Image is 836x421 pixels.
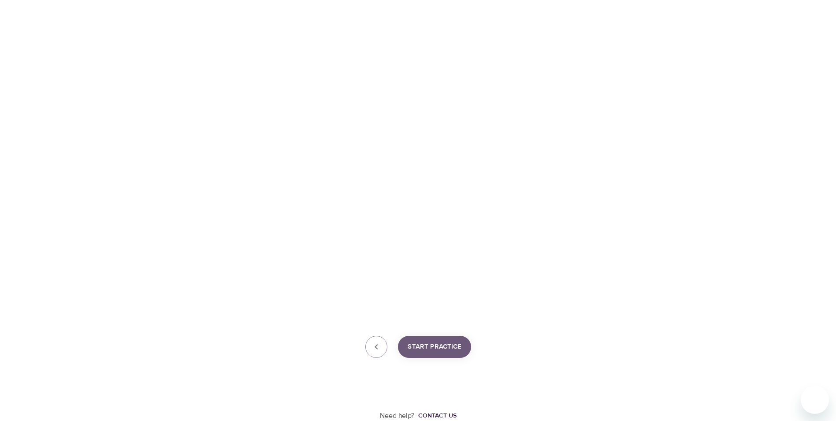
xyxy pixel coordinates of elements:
[415,411,457,420] a: Contact us
[408,341,461,353] span: Start Practice
[418,411,457,420] div: Contact us
[380,411,415,421] p: Need help?
[801,386,829,414] iframe: Button to launch messaging window
[398,336,471,358] button: Start Practice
